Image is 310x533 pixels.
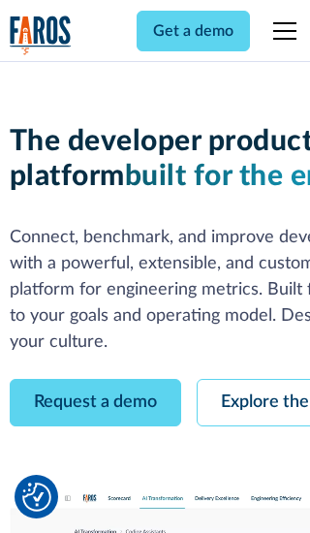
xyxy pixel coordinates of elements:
[22,483,51,512] button: Cookie Settings
[137,11,250,51] a: Get a demo
[22,483,51,512] img: Revisit consent button
[10,379,181,426] a: Request a demo
[10,16,72,55] img: Logo of the analytics and reporting company Faros.
[10,16,72,55] a: home
[262,8,300,54] div: menu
